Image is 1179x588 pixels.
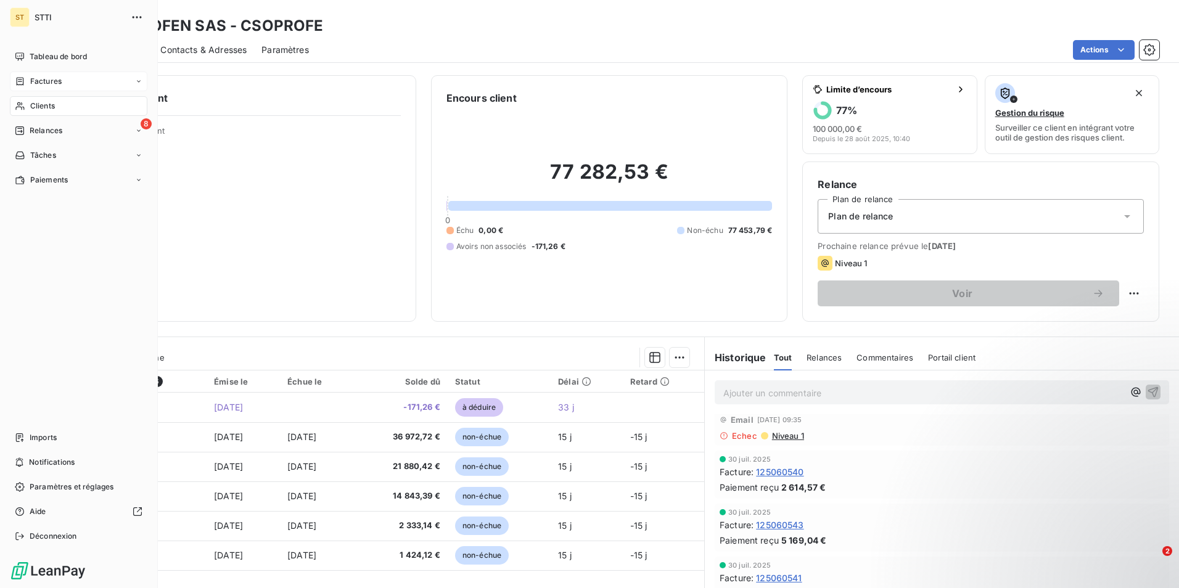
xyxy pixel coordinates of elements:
span: -15 j [630,431,647,442]
span: 2 [1162,546,1172,556]
span: Limite d’encours [826,84,950,94]
div: Délai [558,377,615,386]
span: Tâches [30,150,56,161]
h3: SOPROFEN SAS - CSOPROFE [109,15,323,37]
h6: 77 % [836,104,857,116]
span: STTI [35,12,123,22]
span: [DATE] [287,461,316,472]
div: Solde dû [362,377,440,386]
h6: Relance [818,177,1144,192]
span: Voir [832,288,1092,298]
span: 15 j [558,431,572,442]
span: [DATE] [214,461,243,472]
span: [DATE] [214,431,243,442]
span: [DATE] [287,491,316,501]
span: 2 614,57 € [781,481,826,494]
span: Propriétés Client [99,126,401,143]
h6: Encours client [446,91,517,105]
span: Echec [732,431,757,441]
span: 36 972,72 € [362,431,440,443]
span: 8 [141,118,152,129]
span: à déduire [455,398,503,417]
span: Depuis le 28 août 2025, 10:40 [813,135,910,142]
span: 0,00 € [479,225,503,236]
span: non-échue [455,457,509,476]
span: -15 j [630,520,647,531]
span: -171,26 € [532,241,565,252]
span: non-échue [455,487,509,505]
span: 100 000,00 € [813,124,862,134]
span: Déconnexion [30,531,77,542]
span: Commentaires [857,353,913,362]
a: Aide [10,502,147,521]
span: Imports [30,432,57,443]
span: Aide [30,506,46,517]
span: 30 juil. 2025 [728,455,771,463]
span: [DATE] [214,520,243,531]
h2: 77 282,53 € [446,160,773,197]
span: Gestion du risque [995,108,1064,118]
span: Non-échu [687,225,723,236]
span: Paiement reçu [720,481,779,494]
span: 0 [445,215,450,225]
span: Clients [30,100,55,112]
img: Logo LeanPay [10,561,86,581]
span: Échu [456,225,474,236]
span: Plan de relance [828,210,893,223]
span: Contacts & Adresses [160,44,247,56]
span: 15 j [558,491,572,501]
span: Factures [30,76,62,87]
span: [DATE] [287,431,316,442]
span: Paramètres et réglages [30,481,113,492]
iframe: Intercom notifications message [932,468,1179,555]
span: Paiement reçu [720,534,779,547]
span: 30 juil. 2025 [728,508,771,516]
span: [DATE] [214,550,243,560]
span: Facture : [720,518,754,531]
span: 5 169,04 € [781,534,827,547]
button: Gestion du risqueSurveiller ce client en intégrant votre outil de gestion des risques client. [985,75,1159,154]
div: Échue le [287,377,347,386]
span: Tout [774,353,792,362]
span: Portail client [928,353,976,362]
span: Niveau 1 [835,258,867,268]
span: Prochaine relance prévue le [818,241,1144,251]
iframe: Intercom live chat [1137,546,1167,576]
h6: Historique [705,350,766,365]
span: 125060540 [756,465,803,478]
span: Facture : [720,571,754,584]
span: 33 j [558,402,574,412]
span: -15 j [630,491,647,501]
span: -171,26 € [362,401,440,414]
div: Retard [630,377,697,386]
h6: Informations client [75,91,401,105]
span: 15 j [558,550,572,560]
span: 15 j [558,461,572,472]
span: [DATE] [287,550,316,560]
span: 125060541 [756,571,802,584]
span: 1 424,12 € [362,549,440,561]
span: 14 843,39 € [362,490,440,502]
span: non-échue [455,546,509,565]
span: [DATE] [214,402,243,412]
span: Relances [807,353,842,362]
span: non-échue [455,428,509,446]
span: Paiements [30,174,68,186]
span: non-échue [455,517,509,535]
span: Niveau 1 [771,431,804,441]
span: Notifications [29,457,75,468]
div: Émise le [214,377,273,386]
span: 15 j [558,520,572,531]
span: -15 j [630,461,647,472]
span: [DATE] [287,520,316,531]
button: Limite d’encours77%100 000,00 €Depuis le 28 août 2025, 10:40 [802,75,977,154]
div: ST [10,7,30,27]
span: 30 juil. 2025 [728,561,771,569]
span: Relances [30,125,62,136]
span: Surveiller ce client en intégrant votre outil de gestion des risques client. [995,123,1149,142]
span: 2 333,14 € [362,520,440,532]
button: Actions [1073,40,1135,60]
span: Avoirs non associés [456,241,527,252]
div: Statut [455,377,543,386]
span: 125060543 [756,518,803,531]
